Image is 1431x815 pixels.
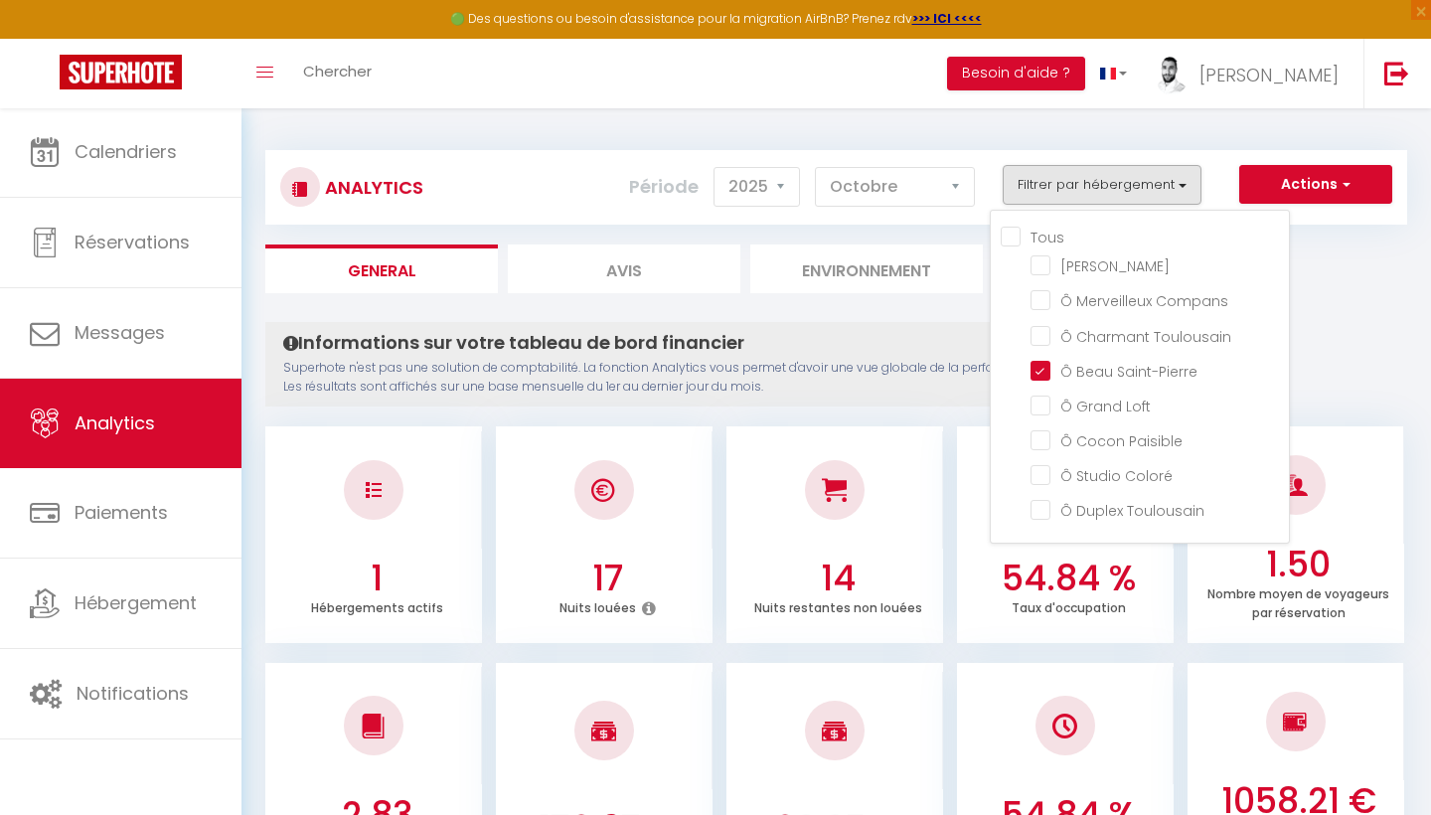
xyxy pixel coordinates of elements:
[60,55,182,89] img: Super Booking
[311,595,443,616] p: Hébergements actifs
[303,61,372,81] span: Chercher
[276,558,477,599] h3: 1
[559,595,636,616] p: Nuits louées
[283,359,1210,397] p: Superhote n'est pas une solution de comptabilité. La fonction Analytics vous permet d'avoir une v...
[1060,362,1197,382] span: Ô Beau Saint-Pierre
[75,320,165,345] span: Messages
[1283,710,1308,733] img: NO IMAGE
[1198,544,1399,585] h3: 1.50
[283,332,1210,354] h4: Informations sur votre tableau de bord financier
[1060,397,1151,416] span: Ô Grand Loft
[508,244,740,293] li: Avis
[288,39,387,108] a: Chercher
[75,230,190,254] span: Réservations
[75,590,197,615] span: Hébergement
[1052,714,1077,738] img: NO IMAGE
[1003,165,1201,205] button: Filtrer par hébergement
[507,558,708,599] h3: 17
[947,57,1085,90] button: Besoin d'aide ?
[77,681,189,706] span: Notifications
[1012,595,1126,616] p: Taux d'occupation
[1239,165,1392,205] button: Actions
[75,410,155,435] span: Analytics
[629,165,699,209] label: Période
[366,482,382,498] img: NO IMAGE
[75,500,168,525] span: Paiements
[75,139,177,164] span: Calendriers
[265,244,498,293] li: General
[1207,581,1389,621] p: Nombre moyen de voyageurs par réservation
[750,244,983,293] li: Environnement
[1384,61,1409,85] img: logout
[320,165,423,210] h3: Analytics
[737,558,938,599] h3: 14
[912,10,982,27] a: >>> ICI <<<<
[1199,63,1339,87] span: [PERSON_NAME]
[1142,39,1363,108] a: ... [PERSON_NAME]
[754,595,922,616] p: Nuits restantes non louées
[968,558,1169,599] h3: 54.84 %
[1157,57,1187,95] img: ...
[1060,327,1231,347] span: Ô Charmant Toulousain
